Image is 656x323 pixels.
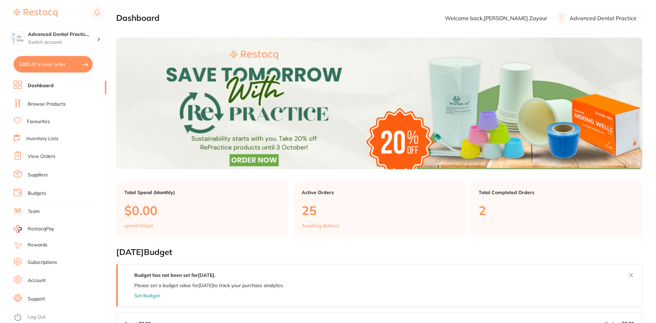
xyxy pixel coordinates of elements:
a: Account [28,277,46,284]
a: Active Orders25Awaiting delivery [293,181,465,237]
a: View Orders [28,153,55,160]
a: Log Out [28,314,45,321]
p: Active Orders [302,190,457,195]
button: $392.47 in your order [14,56,93,72]
h2: [DATE] Budget [116,247,642,257]
p: Total Spend (Monthly) [124,190,280,195]
a: Rewards [28,242,47,248]
span: RestocqPay [28,226,54,232]
button: Log Out [14,312,104,323]
strong: Budget has not been set for [DATE] . [134,272,215,278]
p: 2 [479,203,634,217]
p: Welcome back, [PERSON_NAME] Zayour [445,15,547,21]
p: Switch account [28,39,97,46]
a: Browse Products [28,101,66,108]
a: Team [28,208,40,215]
p: Please set a budget value for [DATE] to track your purchase analytics. [134,283,284,288]
button: Set Budget [134,293,160,298]
a: Support [28,296,45,302]
p: Advanced Dental Practice [570,15,637,21]
p: Total Completed Orders [479,190,634,195]
a: Dashboard [28,82,54,89]
a: Total Completed Orders2 [470,181,642,237]
img: Dashboard [116,38,642,169]
img: Restocq Logo [14,9,57,17]
p: Awaiting delivery [302,223,339,228]
a: Inventory Lists [26,135,58,142]
img: RestocqPay [14,225,22,233]
h2: Dashboard [116,13,160,23]
p: 25 [302,203,457,217]
a: Suppliers [28,172,48,178]
a: RestocqPay [14,225,54,233]
a: Favourites [27,118,50,125]
p: $0.00 [124,203,280,217]
a: Budgets [28,190,46,197]
a: Restocq Logo [14,5,57,21]
a: Total Spend (Monthly)$0.00spend inSept [116,181,288,237]
a: Subscriptions [28,259,57,266]
img: Advanced Dental Practice [11,31,24,45]
p: spend in Sept [124,223,153,228]
h4: Advanced Dental Practice [28,31,97,38]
